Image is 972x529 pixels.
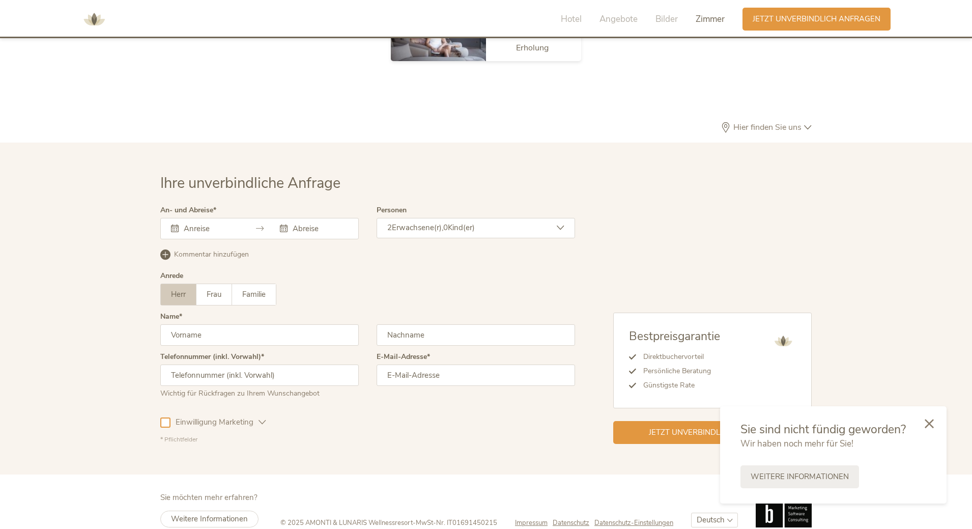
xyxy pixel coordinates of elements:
input: Abreise [290,224,348,234]
input: Vorname [160,324,359,346]
span: Weitere Informationen [751,471,849,482]
span: Frau [207,289,221,299]
span: Jetzt unverbindlich anfragen [649,427,777,438]
label: An- und Abreise [160,207,216,214]
span: Impressum [515,518,548,527]
li: Günstigste Rate [636,378,720,393]
span: Datenschutz [553,518,589,527]
a: Weitere Informationen [160,511,259,527]
div: * Pflichtfelder [160,435,575,444]
input: Anreise [181,224,239,234]
input: Nachname [377,324,575,346]
span: 2 [387,222,392,233]
span: MwSt-Nr. IT01691450215 [416,518,497,527]
span: Einwilligung Marketing [170,417,259,428]
label: Name [160,313,182,320]
input: E-Mail-Adresse [377,365,575,386]
span: Herr [171,289,186,299]
div: Wichtig für Rückfragen zu Ihrem Wunschangebot [160,386,359,399]
img: AMONTI & LUNARIS Wellnessresort [79,4,109,35]
img: Brandnamic GmbH | Leading Hospitality Solutions [756,493,812,527]
span: Bilder [655,13,678,25]
span: Kind(er) [448,222,475,233]
label: E-Mail-Adresse [377,353,430,360]
a: Datenschutz-Einstellungen [594,518,673,527]
li: Persönliche Beratung [636,364,720,378]
span: Bestpreisgarantie [629,328,720,344]
span: Hier finden Sie uns [731,123,804,131]
span: Weitere Informationen [171,514,248,524]
a: AMONTI & LUNARIS Wellnessresort [79,15,109,22]
span: Hotel [561,13,582,25]
span: - [413,518,416,527]
a: Weitere Informationen [740,465,859,488]
span: Angebote [599,13,638,25]
input: Telefonnummer (inkl. Vorwahl) [160,365,359,386]
a: Impressum [515,518,553,527]
label: Personen [377,207,407,214]
span: Wir haben noch mehr für Sie! [740,438,853,450]
span: Sie sind nicht fündig geworden? [740,422,906,437]
img: AMONTI & LUNARIS Wellnessresort [770,328,796,354]
span: Erwachsene(r), [392,222,443,233]
span: Sie möchten mehr erfahren? [160,492,258,503]
span: Kommentar hinzufügen [174,249,249,260]
span: 0 [443,222,448,233]
span: Familie [242,289,266,299]
li: Direktbuchervorteil [636,350,720,364]
span: © 2025 AMONTI & LUNARIS Wellnessresort [280,518,413,527]
span: Zimmer [696,13,725,25]
span: Erholung [516,42,549,53]
div: Anrede [160,272,183,280]
span: Jetzt unverbindlich anfragen [753,14,880,24]
span: Ihre unverbindliche Anfrage [160,173,340,193]
label: Telefonnummer (inkl. Vorwahl) [160,353,264,360]
a: Datenschutz [553,518,594,527]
